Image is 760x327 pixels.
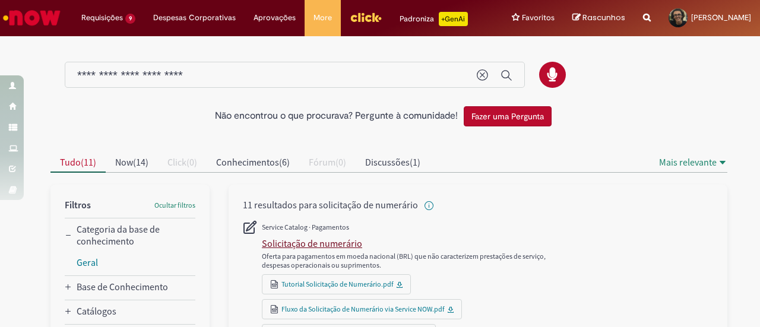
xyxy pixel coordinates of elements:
h2: Não encontrou o que procurava? Pergunte à comunidade! [215,111,458,122]
span: Requisições [81,12,123,24]
img: ServiceNow [1,6,62,30]
span: Aprovações [254,12,296,24]
span: Rascunhos [582,12,625,23]
a: Rascunhos [572,12,625,24]
span: More [313,12,332,24]
img: click_logo_yellow_360x200.png [350,8,382,26]
span: 9 [125,14,135,24]
button: Fazer uma Pergunta [464,106,552,126]
span: [PERSON_NAME] [691,12,751,23]
span: Despesas Corporativas [153,12,236,24]
p: +GenAi [439,12,468,26]
span: Favoritos [522,12,555,24]
div: Padroniza [400,12,468,26]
